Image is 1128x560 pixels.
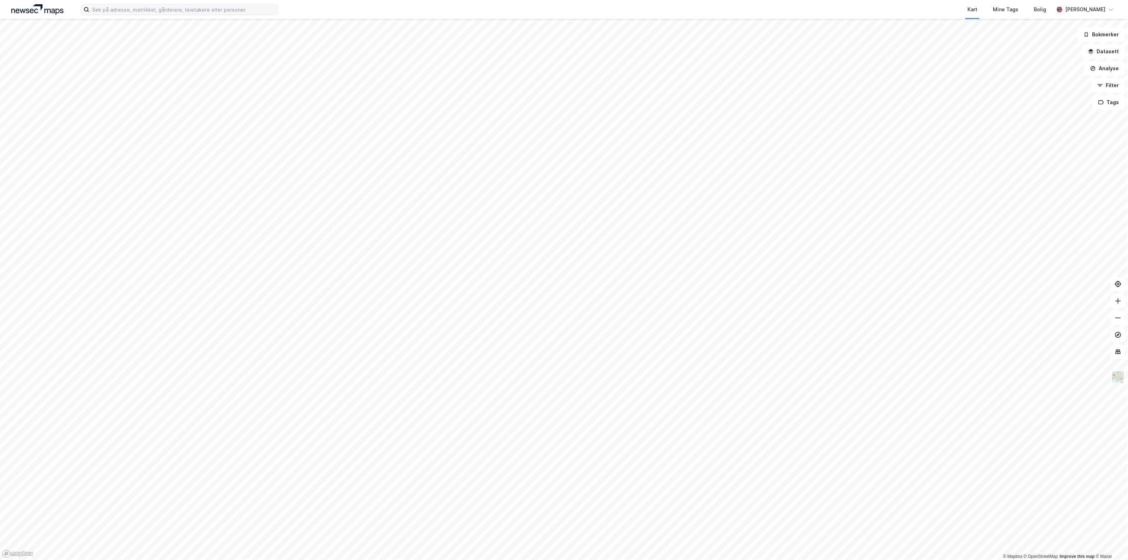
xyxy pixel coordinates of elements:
[1093,526,1128,560] iframe: Chat Widget
[967,5,977,14] div: Kart
[89,4,278,15] input: Søk på adresse, matrikkel, gårdeiere, leietakere eller personer
[1065,5,1105,14] div: [PERSON_NAME]
[993,5,1018,14] div: Mine Tags
[1034,5,1046,14] div: Bolig
[11,4,64,15] img: logo.a4113a55bc3d86da70a041830d287a7e.svg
